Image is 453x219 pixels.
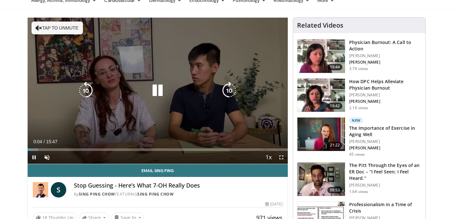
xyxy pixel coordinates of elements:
div: [DATE] [265,201,283,207]
p: 45 views [349,152,365,157]
img: d288e91f-868e-4518-b99c-ec331a88479d.150x105_q85_crop-smart_upscale.jpg [297,118,345,151]
p: 3.7K views [349,66,368,71]
h3: The Importance of Exercise in Aging Well [349,125,421,138]
h4: Stop Guessing - Here’s What 7-OH Really Does [74,182,283,189]
p: [PERSON_NAME] [349,139,421,144]
button: Playback Rate [262,151,275,164]
p: [PERSON_NAME] [349,60,421,65]
h3: The Pitt Through the Eyes of an ER Doc – “I Feel Seen; I Feel Heard.” [349,162,421,181]
a: Sing Ping Chow [79,191,115,197]
p: [PERSON_NAME] [349,99,421,104]
img: Sing Ping Chow [33,182,48,197]
p: [PERSON_NAME] [349,53,421,58]
img: deacb99e-802d-4184-8862-86b5a16472a1.150x105_q85_crop-smart_upscale.jpg [297,162,345,196]
span: 21:22 [327,142,343,148]
p: 2.1K views [349,105,368,110]
video-js: Video Player [28,18,288,164]
h3: Professionalism in a Time of Crisis [349,201,421,214]
p: [PERSON_NAME] [349,183,421,188]
span: 15:47 [46,139,57,144]
p: [PERSON_NAME] [349,145,421,151]
span: 19:42 [327,103,343,109]
span: 08:53 [327,187,343,193]
button: Fullscreen [275,151,288,164]
div: Progress Bar [28,148,288,151]
a: 19:44 Physician Burnout: A Call to Action [PERSON_NAME] [PERSON_NAME] 3.7K views [297,39,421,73]
img: ae962841-479a-4fc3-abd9-1af602e5c29c.150x105_q85_crop-smart_upscale.jpg [297,39,345,73]
h3: Physician Burnout: A Call to Action [349,39,421,52]
a: Email Sing Ping [28,164,288,177]
span: 19:44 [327,64,343,70]
p: 1.6K views [349,189,368,194]
a: 08:53 The Pitt Through the Eyes of an ER Doc – “I Feel Seen; I Feel Heard.” [PERSON_NAME] 1.6K views [297,162,421,196]
p: [PERSON_NAME] [349,92,421,98]
h3: How DPC Helps Alleviate Physician Burnout [349,78,421,91]
p: New [349,117,363,124]
div: By FEATURING [74,191,283,197]
button: Unmute [41,151,53,164]
a: 21:22 New The Importance of Exercise in Aging Well [PERSON_NAME] [PERSON_NAME] 45 views [297,117,421,157]
h4: Related Videos [297,22,343,29]
img: 8c03ed1f-ed96-42cb-9200-2a88a5e9b9ab.150x105_q85_crop-smart_upscale.jpg [297,79,345,112]
a: 19:42 How DPC Helps Alleviate Physician Burnout [PERSON_NAME] [PERSON_NAME] 2.1K views [297,78,421,112]
span: / [44,139,45,144]
span: 0:04 [33,139,42,144]
a: Sing Ping Chow [137,191,174,197]
a: S [51,182,66,197]
button: Pause [28,151,41,164]
button: Tap to unmute [32,22,83,34]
